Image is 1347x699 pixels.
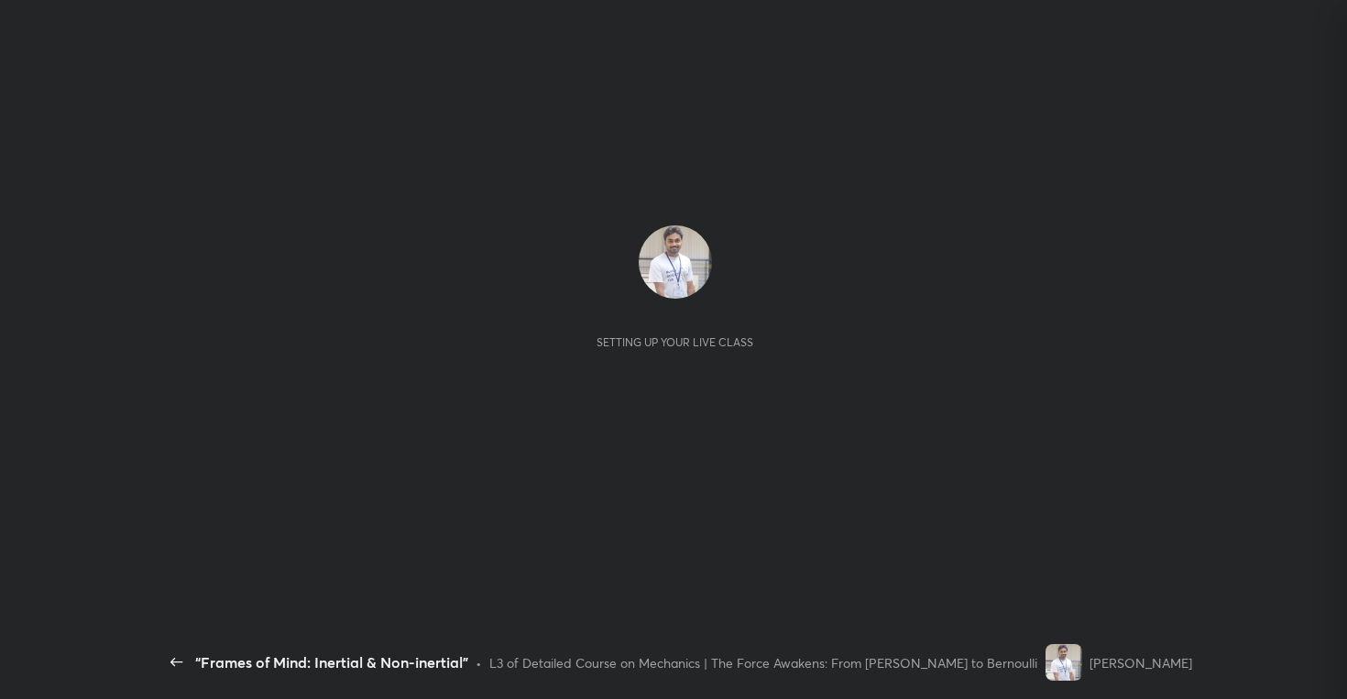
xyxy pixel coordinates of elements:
div: “Frames of Mind: Inertial & Non-inertial” [195,651,468,673]
div: [PERSON_NAME] [1090,653,1192,672]
div: Setting up your live class [597,335,753,349]
img: 5fec7a98e4a9477db02da60e09992c81.jpg [1046,644,1082,681]
div: • [476,653,482,672]
img: 5fec7a98e4a9477db02da60e09992c81.jpg [639,225,712,299]
div: L3 of Detailed Course on Mechanics | The Force Awakens: From [PERSON_NAME] to Bernoulli [489,653,1037,672]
